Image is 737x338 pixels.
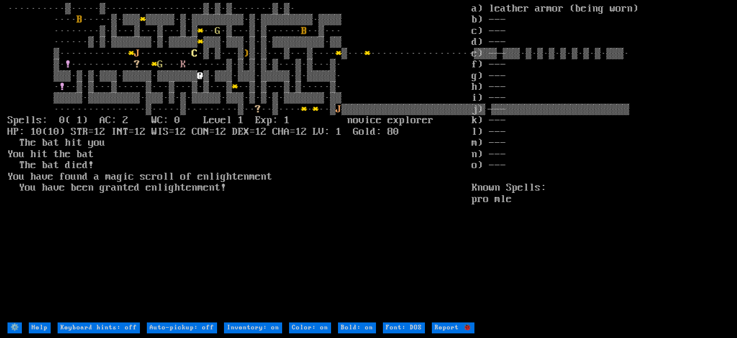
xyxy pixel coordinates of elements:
[432,322,474,333] input: Report 🐞
[338,322,376,333] input: Bold: on
[301,25,307,37] font: B
[336,104,341,115] font: J
[59,81,65,93] font: !
[77,14,82,25] font: B
[197,70,203,82] font: @
[29,322,51,333] input: Help
[147,322,217,333] input: Auto-pickup: off
[157,59,163,70] font: G
[255,104,261,115] font: ?
[192,48,197,59] font: C
[134,48,140,59] font: J
[383,322,425,333] input: Font: DOS
[65,59,71,70] font: !
[224,322,282,333] input: Inventory: on
[472,3,730,321] stats: a) leather armor (being worn) b) --- c) --- d) --- e) --- f) --- g) --- h) --- i) --- j) --- k) -...
[215,25,221,37] font: G
[289,322,331,333] input: Color: on
[180,59,186,70] font: K
[7,322,22,333] input: ⚙️
[244,48,249,59] font: )
[134,59,140,70] font: ?
[58,322,140,333] input: Keyboard hints: off
[7,3,472,321] larn: ··········▒·····▒·················▒·▒·▒·······▒·▒· ···· ·····▒·▒▒▒ ▒▒▒▒▒·▒·▒▒▒▒▒▒▒▒▒·▒·▒▒▒▒▒▒▒▒▒·...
